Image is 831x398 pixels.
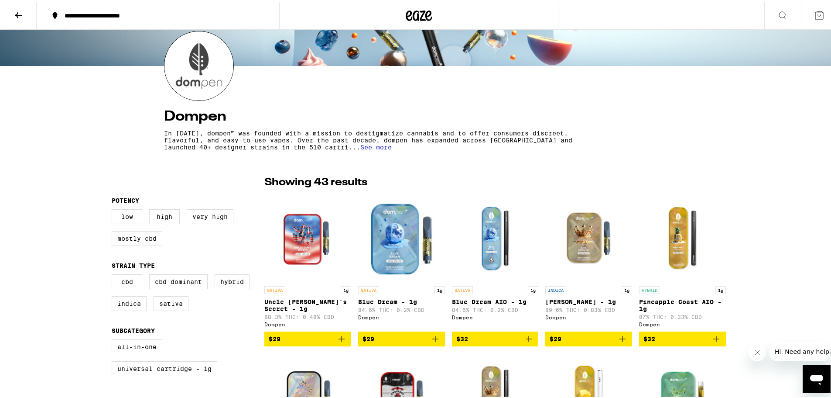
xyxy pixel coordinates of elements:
p: SATIVA [358,284,379,292]
a: Open page for King Louis XIII - 1g from Dompen [545,193,632,330]
label: Sativa [154,294,188,309]
p: In [DATE], dompen™ was founded with a mission to destigmatize cannabis and to offer consumers dis... [164,128,597,149]
a: Open page for Uncle Sam's Secret - 1g from Dompen [264,193,351,330]
p: 84.6% THC: 0.2% CBD [452,305,539,311]
a: Open page for Blue Dream AIO - 1g from Dompen [452,193,539,330]
span: $32 [643,334,655,341]
button: Add to bag [264,330,351,345]
button: Add to bag [358,330,445,345]
div: Dompen [358,313,445,318]
img: Dompen - Uncle Sam's Secret - 1g [264,193,351,280]
p: HYBRID [639,284,660,292]
p: Showing 43 results [264,173,367,188]
a: Open page for Blue Dream - 1g from Dompen [358,193,445,330]
a: Open page for Pineapple Coast AIO - 1g from Dompen [639,193,726,330]
p: 88.3% THC: 0.48% CBD [264,312,351,318]
iframe: Button to launch messaging window [803,363,831,391]
span: $29 [550,334,561,341]
div: Dompen [264,320,351,325]
p: Blue Dream - 1g [358,297,445,304]
p: 1g [622,284,632,292]
p: INDICA [545,284,566,292]
img: Dompen - King Louis XIII - 1g [545,193,632,280]
span: See more [360,142,392,149]
img: Dompen - Pineapple Coast AIO - 1g [639,193,726,280]
span: $32 [456,334,468,341]
label: Low [112,208,142,222]
iframe: Close message [749,342,766,360]
span: $29 [362,334,374,341]
p: Pineapple Coast AIO - 1g [639,297,726,311]
label: All-In-One [112,338,162,353]
p: 89.6% THC: 0.83% CBD [545,305,632,311]
img: Dompen - Blue Dream - 1g [358,193,445,280]
label: High [149,208,180,222]
label: Mostly CBD [112,229,162,244]
p: 84.6% THC: 0.2% CBD [358,305,445,311]
label: Indica [112,294,147,309]
label: Very High [187,208,233,222]
legend: Strain Type [112,260,155,267]
iframe: Message from company [769,340,831,360]
p: 1g [434,284,445,292]
div: Dompen [545,313,632,318]
p: 1g [715,284,726,292]
button: Add to bag [452,330,539,345]
label: Universal Cartridge - 1g [112,360,217,374]
label: CBD Dominant [149,273,208,287]
legend: Subcategory [112,325,155,332]
img: Dompen - Blue Dream AIO - 1g [452,193,539,280]
span: Hi. Need any help? [5,6,63,13]
button: Add to bag [639,330,726,345]
div: Dompen [452,313,539,318]
p: [PERSON_NAME] - 1g [545,297,632,304]
label: CBD [112,273,142,287]
img: Dompen logo [164,30,233,99]
p: 87% THC: 0.33% CBD [639,312,726,318]
label: Hybrid [215,273,250,287]
p: 1g [341,284,351,292]
p: SATIVA [264,284,285,292]
button: Add to bag [545,330,632,345]
legend: Potency [112,195,139,202]
p: SATIVA [452,284,473,292]
span: $29 [269,334,280,341]
h4: Dompen [164,108,674,122]
p: 1g [528,284,538,292]
p: Uncle [PERSON_NAME]'s Secret - 1g [264,297,351,311]
div: Dompen [639,320,726,325]
p: Blue Dream AIO - 1g [452,297,539,304]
